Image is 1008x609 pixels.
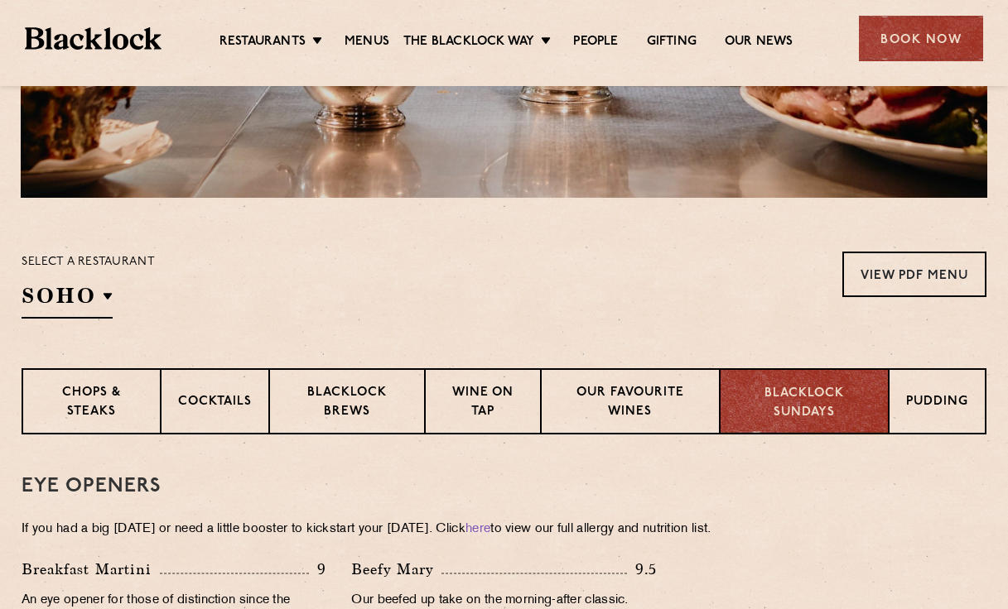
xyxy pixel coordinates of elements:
[22,558,160,581] p: Breakfast Martini
[859,16,983,61] div: Book Now
[40,384,143,423] p: Chops & Steaks
[351,558,441,581] p: Beefy Mary
[442,384,523,423] p: Wine on Tap
[22,281,113,319] h2: SOHO
[627,559,657,580] p: 9.5
[558,384,702,423] p: Our favourite wines
[25,27,162,50] img: BL_Textured_Logo-footer-cropped.svg
[842,252,986,297] a: View PDF Menu
[647,34,697,52] a: Gifting
[22,518,986,541] p: If you had a big [DATE] or need a little booster to kickstart your [DATE]. Click to view our full...
[309,559,326,580] p: 9
[22,476,986,497] h3: Eye openers
[737,385,871,422] p: Blacklock Sundays
[22,252,155,273] p: Select a restaurant
[573,34,618,52] a: People
[287,384,408,423] p: Blacklock Brews
[219,34,306,52] a: Restaurants
[725,34,793,52] a: Our News
[403,34,534,52] a: The Blacklock Way
[465,523,490,535] a: here
[906,393,968,414] p: Pudding
[178,393,252,414] p: Cocktails
[345,34,389,52] a: Menus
